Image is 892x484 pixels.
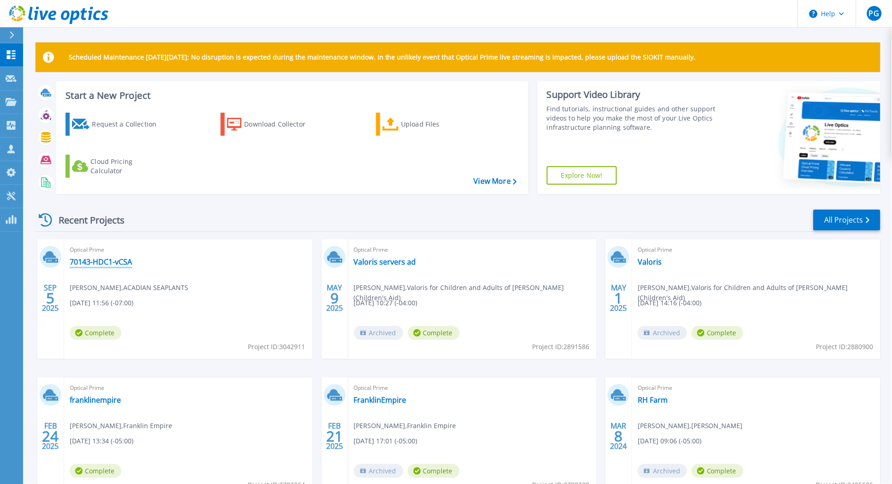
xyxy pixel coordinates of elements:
span: [PERSON_NAME] , [PERSON_NAME] [638,421,743,431]
span: Complete [70,464,121,478]
h3: Start a New Project [66,91,516,101]
span: Optical Prime [638,383,875,393]
span: [PERSON_NAME] , Franklin Empire [70,421,172,431]
span: [PERSON_NAME] , Franklin Empire [354,421,456,431]
span: [DATE] 14:16 (-04:00) [638,298,701,308]
div: MAY 2025 [610,281,628,315]
a: Request a Collection [66,113,168,136]
span: [PERSON_NAME] , Valoris for Children and Adults of [PERSON_NAME] (Children's Aid) [638,283,880,303]
a: All Projects [814,210,880,230]
span: Archived [638,464,687,478]
a: Upload Files [376,113,479,136]
span: 1 [615,294,623,302]
span: 21 [326,432,343,440]
span: [DATE] 10:27 (-04:00) [354,298,418,308]
span: 8 [615,432,623,440]
span: 24 [42,432,59,440]
a: Valoris [638,257,662,266]
span: Optical Prime [638,245,875,255]
a: Cloud Pricing Calculator [66,155,168,178]
span: Archived [638,326,687,340]
div: Find tutorials, instructional guides and other support videos to help you make the most of your L... [547,104,722,132]
p: Scheduled Maintenance [DATE][DATE]: No disruption is expected during the maintenance window. In t... [69,54,696,61]
div: Recent Projects [36,209,137,231]
span: [PERSON_NAME] , ACADIAN SEAPLANTS [70,283,188,293]
div: SEP 2025 [42,281,59,315]
div: MAY 2025 [326,281,343,315]
a: Explore Now! [547,166,617,185]
span: Complete [70,326,121,340]
a: Valoris servers ad [354,257,416,266]
span: Complete [692,464,743,478]
span: Project ID: 2891586 [532,342,589,352]
span: Optical Prime [70,383,307,393]
span: [DATE] 09:06 (-05:00) [638,436,701,446]
span: Complete [408,326,460,340]
span: 5 [46,294,54,302]
a: FranklinEmpire [354,395,407,405]
span: Optical Prime [70,245,307,255]
a: Download Collector [221,113,323,136]
div: Request a Collection [92,115,166,133]
span: [PERSON_NAME] , Valoris for Children and Adults of [PERSON_NAME] (Children's Aid) [354,283,597,303]
div: FEB 2025 [326,419,343,453]
a: 70143-HDC1-vCSA [70,257,132,266]
div: FEB 2025 [42,419,59,453]
span: Archived [354,326,403,340]
a: franklinempire [70,395,121,405]
span: Optical Prime [354,383,591,393]
a: RH Farm [638,395,668,405]
span: Project ID: 3042911 [248,342,305,352]
span: Complete [408,464,460,478]
span: [DATE] 13:34 (-05:00) [70,436,133,446]
span: [DATE] 11:56 (-07:00) [70,298,133,308]
span: [DATE] 17:01 (-05:00) [354,436,418,446]
span: Archived [354,464,403,478]
span: Complete [692,326,743,340]
a: View More [474,177,517,186]
div: Support Video Library [547,89,722,101]
div: Cloud Pricing Calculator [90,157,164,175]
span: Project ID: 2880900 [816,342,874,352]
div: Upload Files [401,115,475,133]
span: 9 [330,294,339,302]
span: PG [869,10,879,17]
div: MAR 2024 [610,419,628,453]
div: Download Collector [245,115,318,133]
span: Optical Prime [354,245,591,255]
